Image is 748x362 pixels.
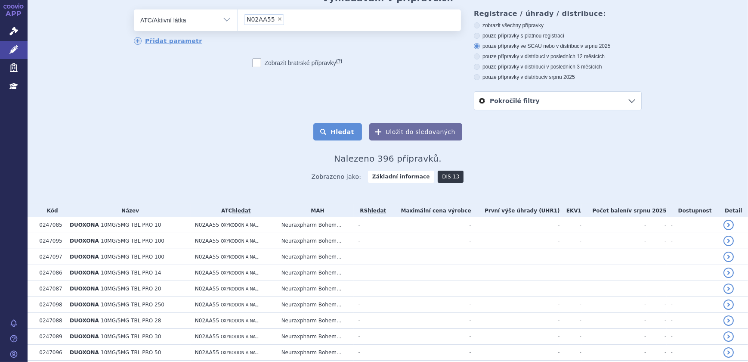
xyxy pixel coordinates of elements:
[70,318,99,324] span: DUOXONA
[667,249,719,265] td: -
[336,58,342,64] abbr: (?)
[368,208,386,214] del: hledat
[35,329,65,345] td: 0247089
[581,249,646,265] td: -
[101,238,164,244] span: 10MG/5MG TBL PRO 100
[474,74,642,81] label: pouze přípravky v distribuci
[474,92,641,110] a: Pokročilé filtry
[70,286,99,292] span: DUOXONA
[277,249,354,265] td: Neuraxpharm Bohem...
[667,345,719,361] td: -
[560,297,581,313] td: -
[474,53,642,60] label: pouze přípravky v distribuci v posledních 12 měsících
[474,32,642,39] label: pouze přípravky s platnou registrací
[195,350,219,356] span: N02AA55
[247,16,275,22] span: N02AA55
[646,345,667,361] td: -
[70,334,99,340] span: DUOXONA
[368,171,434,183] strong: Základní informace
[134,37,202,45] a: Přidat parametr
[313,123,362,140] button: Hledat
[646,249,667,265] td: -
[560,345,581,361] td: -
[101,302,164,308] span: 10MG/5MG TBL PRO 250
[70,254,99,260] span: DUOXONA
[471,297,560,313] td: -
[581,281,646,297] td: -
[277,345,354,361] td: Neuraxpharm Bohem...
[221,239,260,243] span: OXYKODON A NA...
[581,265,646,281] td: -
[474,9,642,18] h3: Registrace / úhrady / distribuce:
[646,233,667,249] td: -
[723,220,734,230] a: detail
[368,208,386,214] a: vyhledávání neobsahuje žádnou platnou referenční skupinu
[667,313,719,329] td: -
[35,217,65,233] td: 0247085
[35,233,65,249] td: 0247095
[719,204,748,217] th: Detail
[388,345,471,361] td: -
[471,265,560,281] td: -
[646,281,667,297] td: -
[195,318,219,324] span: N02AA55
[471,313,560,329] td: -
[667,233,719,249] td: -
[646,297,667,313] td: -
[195,254,219,260] span: N02AA55
[646,217,667,233] td: -
[277,297,354,313] td: Neuraxpharm Bohem...
[195,238,219,244] span: N02AA55
[195,270,219,276] span: N02AA55
[101,254,164,260] span: 10MG/5MG TBL PRO 100
[388,313,471,329] td: -
[221,303,260,307] span: OXYKODON A NA...
[560,313,581,329] td: -
[471,345,560,361] td: -
[560,217,581,233] td: -
[70,302,99,308] span: DUOXONA
[287,14,291,25] input: N02AA55
[560,233,581,249] td: -
[581,345,646,361] td: -
[70,350,99,356] span: DUOXONA
[354,204,388,217] th: RS
[334,153,442,164] span: Nalezeno 396 přípravků.
[221,287,260,291] span: OXYKODON A NA...
[277,204,354,217] th: MAH
[723,331,734,342] a: detail
[667,297,719,313] td: -
[35,345,65,361] td: 0247096
[388,281,471,297] td: -
[277,217,354,233] td: Neuraxpharm Bohem...
[560,265,581,281] td: -
[581,313,646,329] td: -
[221,255,260,259] span: OXYKODON A NA...
[253,59,343,67] label: Zobrazit bratrské přípravky
[354,233,388,249] td: -
[646,265,667,281] td: -
[723,284,734,294] a: detail
[35,249,65,265] td: 0247097
[221,223,260,228] span: OXYKODON A NA...
[388,265,471,281] td: -
[70,222,99,228] span: DUOXONA
[388,204,471,217] th: Maximální cena výrobce
[581,329,646,345] td: -
[474,43,642,50] label: pouze přípravky ve SCAU nebo v distribuci
[581,233,646,249] td: -
[35,281,65,297] td: 0247087
[438,171,464,183] a: DIS-13
[35,204,65,217] th: Kód
[667,217,719,233] td: -
[65,204,191,217] th: Název
[581,43,610,49] span: v srpnu 2025
[471,281,560,297] td: -
[221,350,260,355] span: OXYKODON A NA...
[354,329,388,345] td: -
[354,345,388,361] td: -
[101,350,161,356] span: 10MG/5MG TBL PRO 50
[471,249,560,265] td: -
[101,286,161,292] span: 10MG/5MG TBL PRO 20
[560,281,581,297] td: -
